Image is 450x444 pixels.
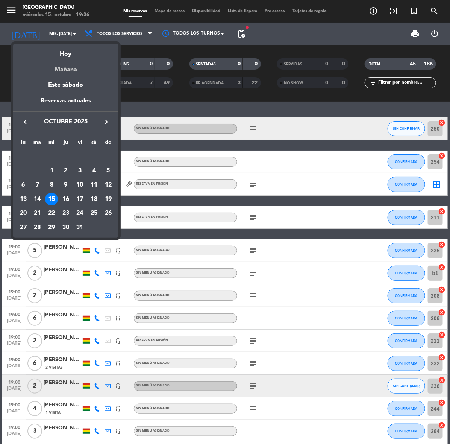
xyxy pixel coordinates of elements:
[59,220,73,235] td: 30 de octubre de 2025
[87,164,101,178] td: 4 de octubre de 2025
[13,44,118,59] div: Hoy
[16,220,30,235] td: 27 de octubre de 2025
[87,178,101,192] td: 11 de octubre de 2025
[44,192,59,207] td: 15 de octubre de 2025
[102,179,115,192] div: 12
[88,193,100,206] div: 18
[45,193,58,206] div: 15
[101,178,115,192] td: 12 de octubre de 2025
[32,117,100,127] span: octubre 2025
[30,192,45,207] td: 14 de octubre de 2025
[18,117,32,127] button: keyboard_arrow_left
[73,178,87,192] td: 10 de octubre de 2025
[16,138,30,150] th: lunes
[87,138,101,150] th: sábado
[30,138,45,150] th: martes
[73,206,87,220] td: 24 de octubre de 2025
[16,192,30,207] td: 13 de octubre de 2025
[59,138,73,150] th: jueves
[17,179,30,192] div: 6
[59,206,73,220] td: 23 de octubre de 2025
[74,164,86,177] div: 3
[74,207,86,220] div: 24
[73,192,87,207] td: 17 de octubre de 2025
[17,207,30,220] div: 20
[13,59,118,75] div: Mañana
[31,193,44,206] div: 14
[73,164,87,178] td: 3 de octubre de 2025
[88,179,100,192] div: 11
[44,164,59,178] td: 1 de octubre de 2025
[88,207,100,220] div: 25
[59,193,72,206] div: 16
[16,150,115,164] td: OCT.
[88,164,100,177] div: 4
[31,179,44,192] div: 7
[102,193,115,206] div: 19
[101,206,115,220] td: 26 de octubre de 2025
[16,206,30,220] td: 20 de octubre de 2025
[16,178,30,192] td: 6 de octubre de 2025
[87,192,101,207] td: 18 de octubre de 2025
[74,179,86,192] div: 10
[59,221,72,234] div: 30
[87,206,101,220] td: 25 de octubre de 2025
[74,221,86,234] div: 31
[102,164,115,177] div: 5
[59,164,73,178] td: 2 de octubre de 2025
[45,179,58,192] div: 8
[59,207,72,220] div: 23
[30,206,45,220] td: 21 de octubre de 2025
[100,117,113,127] button: keyboard_arrow_right
[44,220,59,235] td: 29 de octubre de 2025
[21,117,30,126] i: keyboard_arrow_left
[59,164,72,177] div: 2
[45,221,58,234] div: 29
[102,207,115,220] div: 26
[74,193,86,206] div: 17
[101,138,115,150] th: domingo
[44,138,59,150] th: miércoles
[73,138,87,150] th: viernes
[59,179,72,192] div: 9
[73,220,87,235] td: 31 de octubre de 2025
[13,75,118,96] div: Este sábado
[30,178,45,192] td: 7 de octubre de 2025
[45,207,58,220] div: 22
[30,220,45,235] td: 28 de octubre de 2025
[59,178,73,192] td: 9 de octubre de 2025
[101,192,115,207] td: 19 de octubre de 2025
[45,164,58,177] div: 1
[31,221,44,234] div: 28
[44,178,59,192] td: 8 de octubre de 2025
[102,117,111,126] i: keyboard_arrow_right
[13,96,118,111] div: Reservas actuales
[17,193,30,206] div: 13
[44,206,59,220] td: 22 de octubre de 2025
[59,192,73,207] td: 16 de octubre de 2025
[31,207,44,220] div: 21
[17,221,30,234] div: 27
[101,164,115,178] td: 5 de octubre de 2025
